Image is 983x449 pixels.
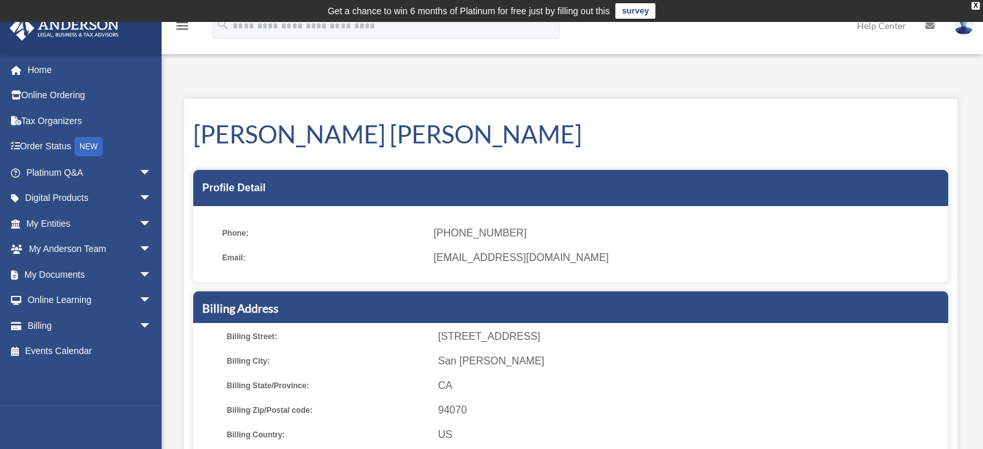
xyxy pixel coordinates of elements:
span: arrow_drop_down [139,313,165,339]
span: Billing Street: [227,328,429,346]
i: menu [174,18,190,34]
span: Billing City: [227,352,429,370]
span: US [438,426,944,444]
a: Online Learningarrow_drop_down [9,287,171,313]
span: arrow_drop_down [139,262,165,288]
a: Platinum Q&Aarrow_drop_down [9,160,171,185]
span: Phone: [222,224,425,242]
span: arrow_drop_down [139,287,165,314]
i: search [216,17,230,32]
span: arrow_drop_down [139,185,165,212]
a: Order StatusNEW [9,134,171,160]
span: [EMAIL_ADDRESS][DOMAIN_NAME] [434,249,939,267]
a: My Anderson Teamarrow_drop_down [9,236,171,262]
span: [STREET_ADDRESS] [438,328,944,346]
img: Anderson Advisors Platinum Portal [6,16,123,41]
a: My Entitiesarrow_drop_down [9,211,171,236]
span: Email: [222,249,425,267]
span: arrow_drop_down [139,211,165,237]
span: Billing Country: [227,426,429,444]
span: [PHONE_NUMBER] [434,224,939,242]
span: 94070 [438,401,944,419]
a: Events Calendar [9,339,171,364]
a: My Documentsarrow_drop_down [9,262,171,287]
h1: [PERSON_NAME] [PERSON_NAME] [193,117,948,151]
a: Digital Productsarrow_drop_down [9,185,171,211]
h5: Billing Address [202,300,939,317]
a: Home [9,57,171,83]
a: Online Ordering [9,83,171,109]
div: Get a chance to win 6 months of Platinum for free just by filling out this [328,3,610,19]
span: Billing State/Province: [227,377,429,395]
a: survey [615,3,655,19]
a: Tax Organizers [9,108,171,134]
a: menu [174,23,190,34]
img: User Pic [954,16,973,35]
div: NEW [74,137,103,156]
span: arrow_drop_down [139,236,165,263]
div: close [971,2,980,10]
span: San [PERSON_NAME] [438,352,944,370]
span: arrow_drop_down [139,160,165,186]
span: CA [438,377,944,395]
a: Billingarrow_drop_down [9,313,171,339]
span: Billing Zip/Postal code: [227,401,429,419]
div: Profile Detail [193,170,948,206]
